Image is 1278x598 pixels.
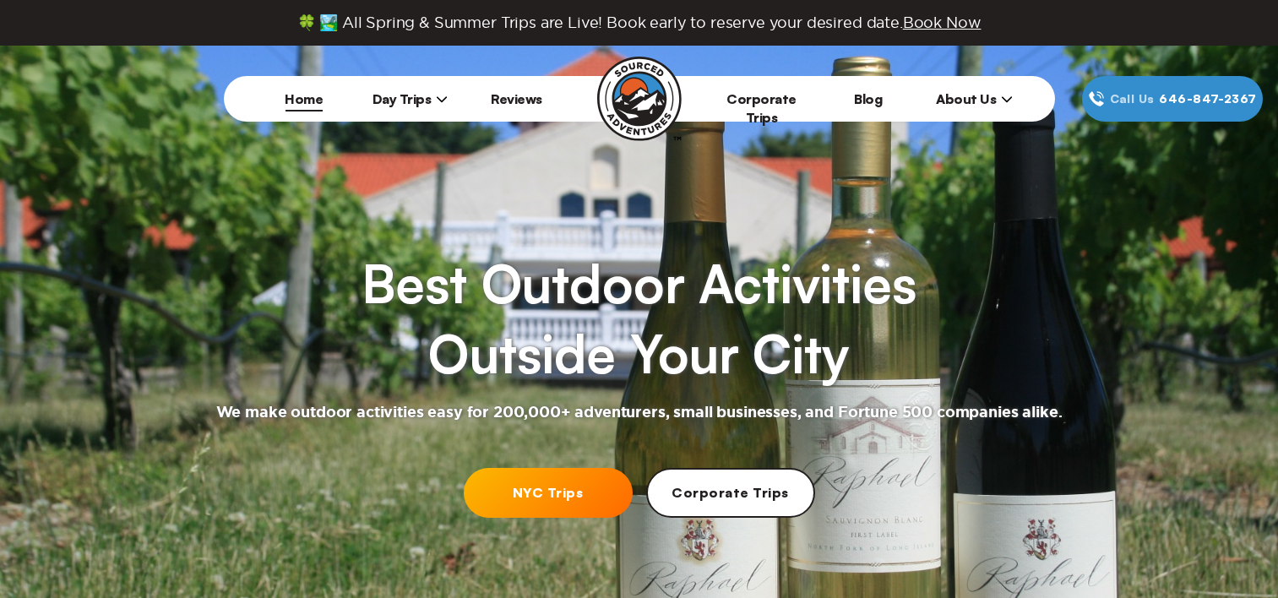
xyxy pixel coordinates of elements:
a: Call Us646‍-847‍-2367 [1082,76,1263,122]
span: Book Now [903,14,982,30]
img: Sourced Adventures company logo [597,57,682,141]
span: About Us [936,90,1013,107]
span: Call Us [1105,90,1160,108]
a: Blog [854,90,882,107]
h1: Best Outdoor Activities Outside Your City [362,248,916,389]
a: NYC Trips [464,468,633,518]
a: Corporate Trips [726,90,797,126]
span: 646‍-847‍-2367 [1159,90,1256,108]
span: Day Trips [373,90,449,107]
a: Corporate Trips [646,468,815,518]
iframe: Help Scout Beacon - Open [1210,530,1261,581]
a: Reviews [491,90,542,107]
h2: We make outdoor activities easy for 200,000+ adventurers, small businesses, and Fortune 500 compa... [216,403,1063,423]
a: Home [285,90,323,107]
span: 🍀 🏞️ All Spring & Summer Trips are Live! Book early to reserve your desired date. [297,14,982,32]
